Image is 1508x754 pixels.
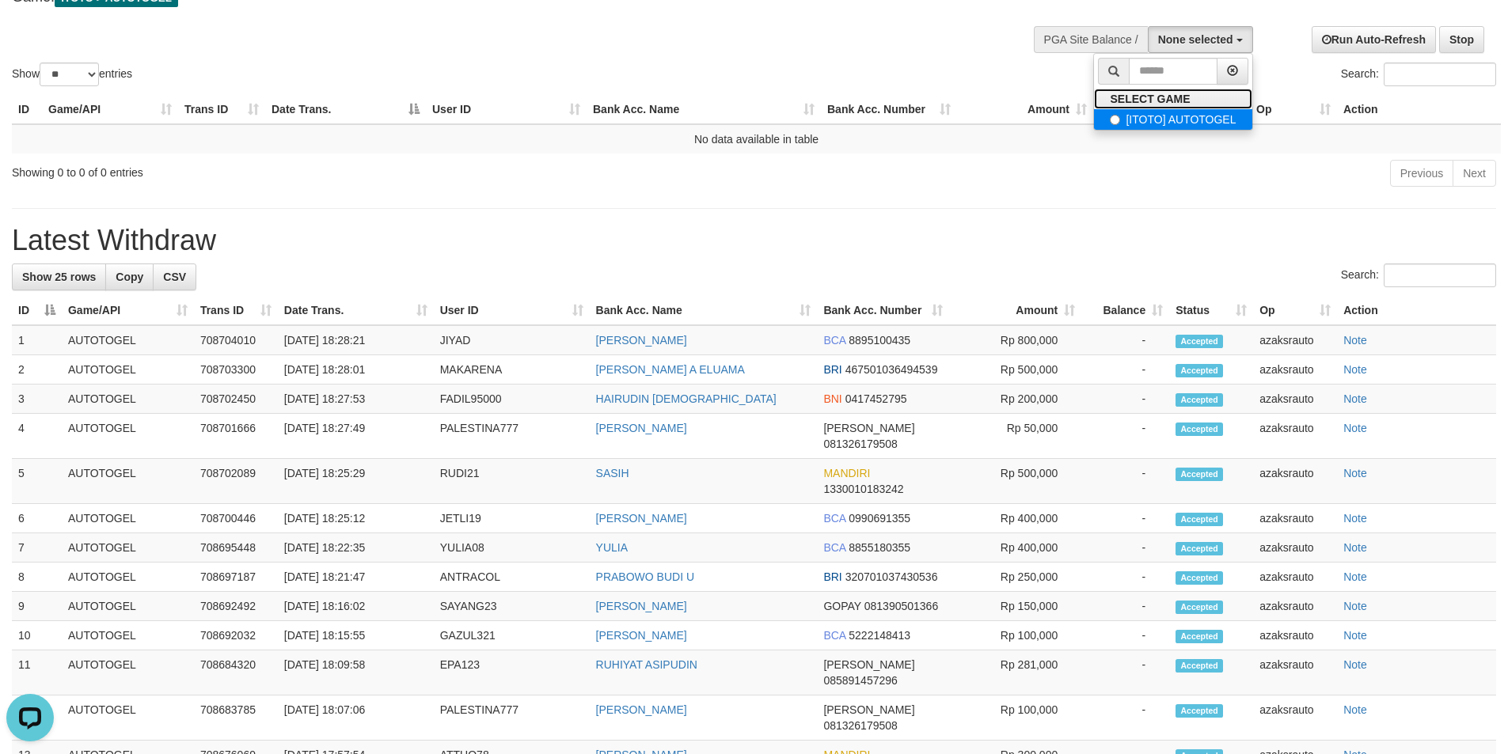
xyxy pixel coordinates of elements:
[845,570,938,583] span: Copy 320701037430536 to clipboard
[949,296,1081,325] th: Amount: activate to sort column ascending
[12,63,132,86] label: Show entries
[62,650,194,695] td: AUTOTOGEL
[1337,296,1496,325] th: Action
[823,570,841,583] span: BRI
[1343,658,1367,671] a: Note
[434,325,590,355] td: JIYAD
[12,325,62,355] td: 1
[62,459,194,504] td: AUTOTOGEL
[62,504,194,533] td: AUTOTOGEL
[823,392,841,405] span: BNI
[12,385,62,414] td: 3
[1176,335,1223,348] span: Accepted
[596,658,697,671] a: RUHIYAT ASIPUDIN
[845,363,938,376] span: Copy 467501036494539 to clipboard
[194,695,278,741] td: 708683785
[163,271,186,283] span: CSV
[62,621,194,650] td: AUTOTOGEL
[1110,93,1190,105] b: SELECT GAME
[278,325,434,355] td: [DATE] 18:28:21
[1390,160,1453,187] a: Previous
[1176,630,1223,643] span: Accepted
[596,703,687,716] a: [PERSON_NAME]
[949,355,1081,385] td: Rp 500,000
[949,533,1081,563] td: Rp 400,000
[1253,592,1337,621] td: azaksrauto
[1343,570,1367,583] a: Note
[1176,571,1223,585] span: Accepted
[596,570,694,583] a: PRABOWO BUDI U
[22,271,96,283] span: Show 25 rows
[823,719,897,732] span: Copy 081326179508 to clipboard
[12,263,106,290] a: Show 25 rows
[1081,459,1169,504] td: -
[823,674,897,687] span: Copy 085891457296 to clipboard
[1176,364,1223,377] span: Accepted
[278,621,434,650] td: [DATE] 18:15:55
[849,512,910,525] span: Copy 0990691355 to clipboard
[823,629,845,642] span: BCA
[849,334,910,347] span: Copy 8895100435 to clipboard
[823,467,870,479] span: MANDIRI
[1253,385,1337,414] td: azaksrauto
[823,483,903,495] span: Copy 1330010183242 to clipboard
[1343,392,1367,405] a: Note
[1176,422,1223,436] span: Accepted
[105,263,154,290] a: Copy
[949,592,1081,621] td: Rp 150,000
[1176,601,1223,614] span: Accepted
[1453,160,1496,187] a: Next
[12,158,617,180] div: Showing 0 to 0 of 0 entries
[62,296,194,325] th: Game/API: activate to sort column ascending
[6,6,54,54] button: Open LiveChat chat widget
[12,533,62,563] td: 7
[1253,650,1337,695] td: azaksrauto
[278,414,434,459] td: [DATE] 18:27:49
[12,95,42,124] th: ID
[278,533,434,563] td: [DATE] 18:22:35
[1253,533,1337,563] td: azaksrauto
[434,650,590,695] td: EPA123
[1341,63,1496,86] label: Search:
[278,296,434,325] th: Date Trans.: activate to sort column ascending
[62,355,194,385] td: AUTOTOGEL
[1176,704,1223,718] span: Accepted
[12,355,62,385] td: 2
[434,695,590,741] td: PALESTINA777
[434,592,590,621] td: SAYANG23
[1253,504,1337,533] td: azaksrauto
[845,392,907,405] span: Copy 0417452795 to clipboard
[12,563,62,592] td: 8
[116,271,143,283] span: Copy
[587,95,821,124] th: Bank Acc. Name: activate to sort column ascending
[1081,592,1169,621] td: -
[1110,115,1120,125] input: [ITOTO] AUTOTOGEL
[596,363,745,376] a: [PERSON_NAME] A ELUAMA
[1081,533,1169,563] td: -
[949,504,1081,533] td: Rp 400,000
[194,563,278,592] td: 708697187
[1081,296,1169,325] th: Balance: activate to sort column ascending
[823,438,897,450] span: Copy 081326179508 to clipboard
[434,296,590,325] th: User ID: activate to sort column ascending
[1343,629,1367,642] a: Note
[596,334,687,347] a: [PERSON_NAME]
[823,422,914,434] span: [PERSON_NAME]
[1081,385,1169,414] td: -
[426,95,587,124] th: User ID: activate to sort column ascending
[12,459,62,504] td: 5
[194,414,278,459] td: 708701666
[1158,33,1233,46] span: None selected
[194,650,278,695] td: 708684320
[849,629,910,642] span: Copy 5222148413 to clipboard
[1176,659,1223,673] span: Accepted
[153,263,196,290] a: CSV
[1384,63,1496,86] input: Search:
[949,325,1081,355] td: Rp 800,000
[596,600,687,612] a: [PERSON_NAME]
[12,296,62,325] th: ID: activate to sort column descending
[949,414,1081,459] td: Rp 50,000
[265,95,426,124] th: Date Trans.: activate to sort column descending
[1081,355,1169,385] td: -
[194,325,278,355] td: 708704010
